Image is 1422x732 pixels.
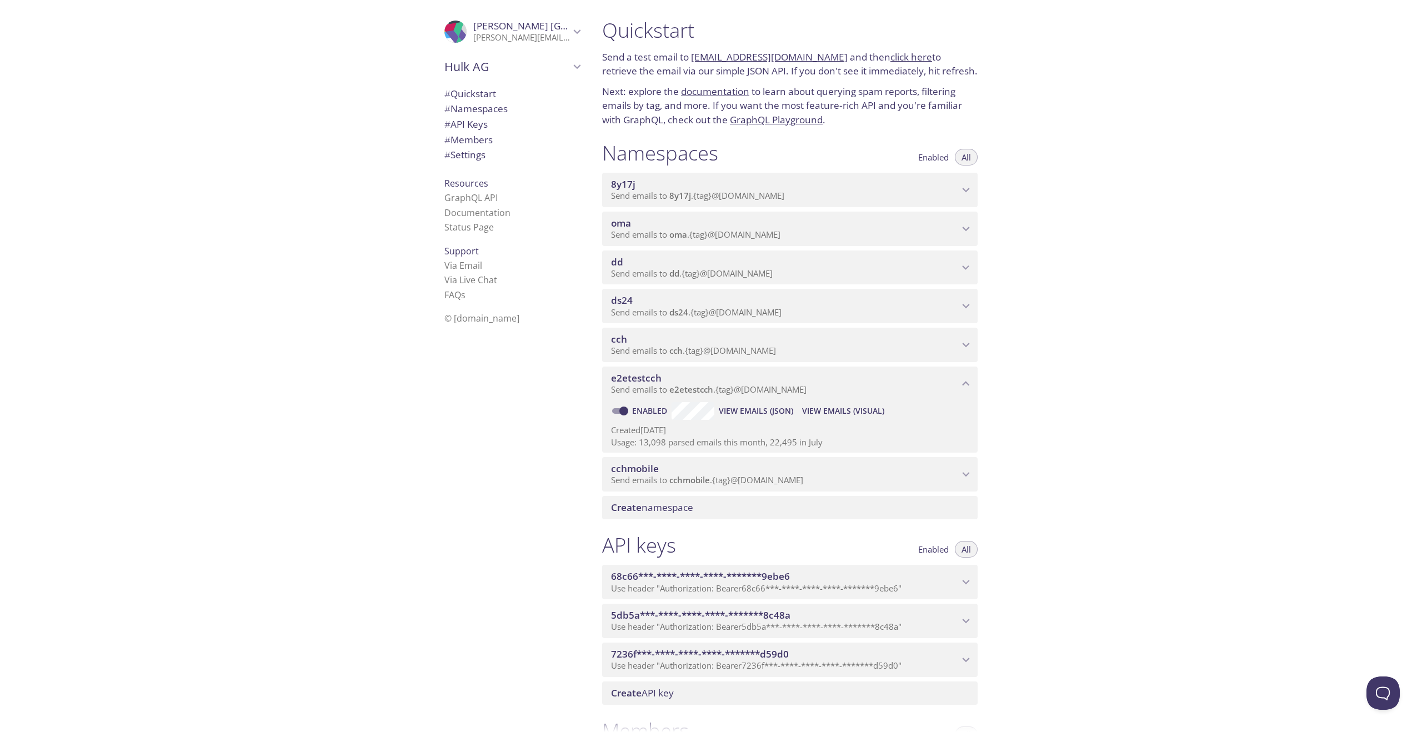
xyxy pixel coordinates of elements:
[912,149,955,166] button: Enabled
[611,229,780,240] span: Send emails to . {tag} @[DOMAIN_NAME]
[611,178,635,190] span: 8y17j
[602,212,978,246] div: oma namespace
[444,87,496,100] span: Quickstart
[669,268,679,279] span: dd
[602,141,718,166] h1: Namespaces
[611,307,782,318] span: Send emails to . {tag} @[DOMAIN_NAME]
[669,384,713,395] span: e2etestcch
[444,118,450,131] span: #
[611,501,642,514] span: Create
[730,113,823,126] a: GraphQL Playground
[602,457,978,492] div: cchmobile namespace
[611,686,642,699] span: Create
[444,259,482,272] a: Via Email
[473,32,570,43] p: [PERSON_NAME][EMAIL_ADDRESS][PERSON_NAME][DOMAIN_NAME]
[611,217,631,229] span: oma
[444,118,488,131] span: API Keys
[602,18,978,43] h1: Quickstart
[912,541,955,558] button: Enabled
[602,681,978,705] div: Create API Key
[444,133,493,146] span: Members
[669,229,687,240] span: oma
[435,101,589,117] div: Namespaces
[714,402,798,420] button: View Emails (JSON)
[435,52,589,81] div: Hulk AG
[602,173,978,207] div: 8y17j namespace
[602,289,978,323] div: ds24 namespace
[444,207,510,219] a: Documentation
[890,51,932,63] a: click here
[461,289,465,301] span: s
[602,367,978,401] div: e2etestcch namespace
[611,372,662,384] span: e2etestcch
[602,328,978,362] div: cch namespace
[444,133,450,146] span: #
[681,85,749,98] a: documentation
[802,404,884,418] span: View Emails (Visual)
[435,13,589,50] div: Daniel Wentland
[611,424,969,436] p: Created [DATE]
[611,255,623,268] span: dd
[435,86,589,102] div: Quickstart
[611,345,776,356] span: Send emails to . {tag} @[DOMAIN_NAME]
[611,686,674,699] span: API key
[719,404,793,418] span: View Emails (JSON)
[611,333,627,345] span: cch
[444,148,450,161] span: #
[473,19,645,32] span: [PERSON_NAME] [GEOGRAPHIC_DATA]
[444,289,465,301] a: FAQ
[602,50,978,78] p: Send a test email to and then to retrieve the email via our simple JSON API. If you don't see it ...
[611,384,807,395] span: Send emails to . {tag} @[DOMAIN_NAME]
[435,117,589,132] div: API Keys
[611,462,659,475] span: cchmobile
[444,192,498,204] a: GraphQL API
[955,149,978,166] button: All
[611,190,784,201] span: Send emails to . {tag} @[DOMAIN_NAME]
[444,59,570,74] span: Hulk AG
[611,474,803,485] span: Send emails to . {tag} @[DOMAIN_NAME]
[669,190,691,201] span: 8y17j
[669,474,710,485] span: cchmobile
[611,437,969,448] p: Usage: 13,098 parsed emails this month, 22,495 in July
[798,402,889,420] button: View Emails (Visual)
[602,250,978,285] div: dd namespace
[435,132,589,148] div: Members
[669,345,683,356] span: cch
[444,245,479,257] span: Support
[1366,676,1400,710] iframe: Help Scout Beacon - Open
[444,274,497,286] a: Via Live Chat
[444,148,485,161] span: Settings
[630,405,672,416] a: Enabled
[602,496,978,519] div: Create namespace
[435,147,589,163] div: Team Settings
[611,268,773,279] span: Send emails to . {tag} @[DOMAIN_NAME]
[444,312,519,324] span: © [DOMAIN_NAME]
[955,541,978,558] button: All
[444,177,488,189] span: Resources
[444,87,450,100] span: #
[691,51,848,63] a: [EMAIL_ADDRESS][DOMAIN_NAME]
[602,533,676,558] h1: API keys
[611,501,693,514] span: namespace
[444,102,450,115] span: #
[669,307,688,318] span: ds24
[444,221,494,233] a: Status Page
[602,84,978,127] p: Next: explore the to learn about querying spam reports, filtering emails by tag, and more. If you...
[444,102,508,115] span: Namespaces
[611,294,633,307] span: ds24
